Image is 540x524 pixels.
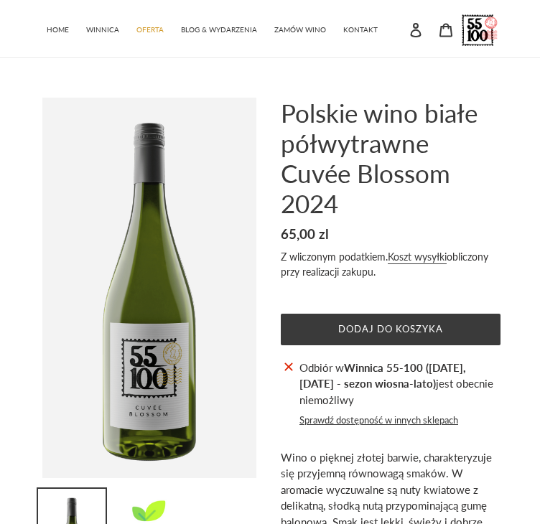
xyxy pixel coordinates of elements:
[338,323,444,334] span: Dodaj do koszyka
[47,25,69,34] span: HOME
[343,25,378,34] span: KONTAKT
[136,25,164,34] span: OFERTA
[174,18,264,39] a: BLOG & WYDARZENIA
[299,413,458,428] button: Sprawdź dostępność w innych sklepach
[42,98,256,478] img: Polskie wino białe półwytrawne Cuvée Blossom 2024
[129,18,171,39] a: OFERTA
[299,360,501,408] p: Odbiór w jest obecnie niemożliwy
[181,25,257,34] span: BLOG & WYDARZENIA
[281,249,501,279] div: Z wliczonym podatkiem. obliczony przy realizacji zakupu.
[267,18,333,39] a: ZAMÓW WINO
[281,314,501,345] button: Dodaj do koszyka
[388,251,447,264] a: Koszt wysyłki
[79,18,126,39] a: WINNICA
[274,25,326,34] span: ZAMÓW WINO
[39,18,76,39] a: HOME
[299,361,466,390] strong: Winnica 55-100 ([DATE], [DATE] - sezon wiosna-lato)
[281,225,329,242] span: 65,00 zl
[86,25,119,34] span: WINNICA
[281,98,501,218] h1: Polskie wino białe półwytrawne Cuvée Blossom 2024
[336,18,385,39] a: KONTAKT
